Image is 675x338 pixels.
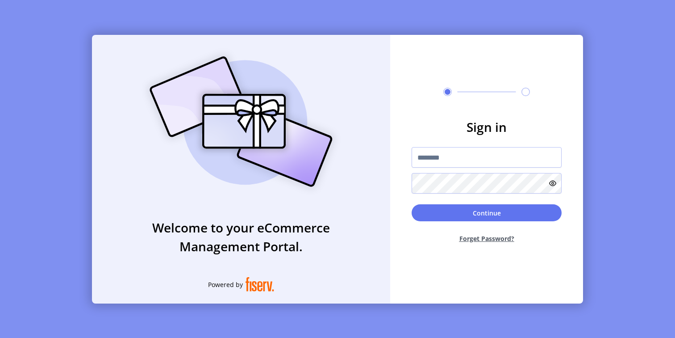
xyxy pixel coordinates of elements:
[412,227,562,250] button: Forget Password?
[136,46,346,197] img: card_Illustration.svg
[412,118,562,136] h3: Sign in
[92,218,390,256] h3: Welcome to your eCommerce Management Portal.
[208,280,243,289] span: Powered by
[412,204,562,221] button: Continue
